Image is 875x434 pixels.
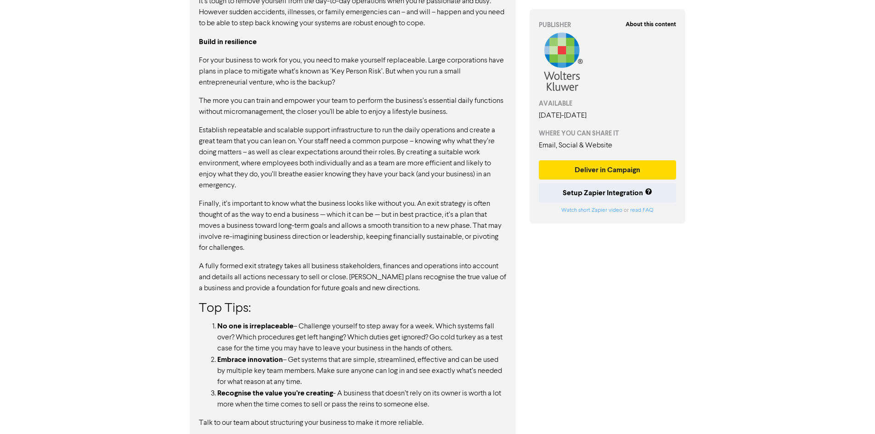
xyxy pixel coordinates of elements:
div: [DATE] - [DATE] [539,110,677,121]
div: PUBLISHER [539,20,677,30]
h3: Top Tips: [199,301,507,317]
a: Watch short Zapier video [561,208,622,213]
button: Setup Zapier Integration [539,183,677,203]
div: AVAILABLE [539,99,677,108]
a: read FAQ [630,208,653,213]
div: WHERE YOU CAN SHARE IT [539,129,677,138]
li: – Get systems that are simple, streamlined, effective and can be used by multiple key team member... [217,354,507,388]
button: Deliver in Campaign [539,160,677,180]
strong: About this content [626,21,676,28]
strong: Build in resilience [199,37,257,46]
li: - A business that doesn’t rely on its owner is worth a lot more when the time comes to sell or pa... [217,388,507,410]
p: Finally, it’s important to know what the business looks like without you. An exit strategy is oft... [199,198,507,254]
li: – Challenge yourself to step away for a week. Which systems fall over? Which procedures get left ... [217,321,507,354]
p: Talk to our team about structuring your business to make it more reliable. [199,417,507,428]
p: Establish repeatable and scalable support infrastructure to run the daily operations and create a... [199,125,507,191]
strong: No one is irreplaceable [217,321,294,331]
p: The more you can train and empower your team to perform the business’s essential daily functions ... [199,96,507,118]
div: Email, Social & Website [539,140,677,151]
strong: Recognise the value you’re creating [217,389,333,398]
iframe: Chat Widget [829,390,875,434]
p: A fully formed exit strategy takes all business stakeholders, finances and operations into accoun... [199,261,507,294]
strong: Embrace innovation [217,355,283,364]
div: or [539,206,677,214]
p: For your business to work for you, you need to make yourself replaceable. Large corporations have... [199,55,507,88]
